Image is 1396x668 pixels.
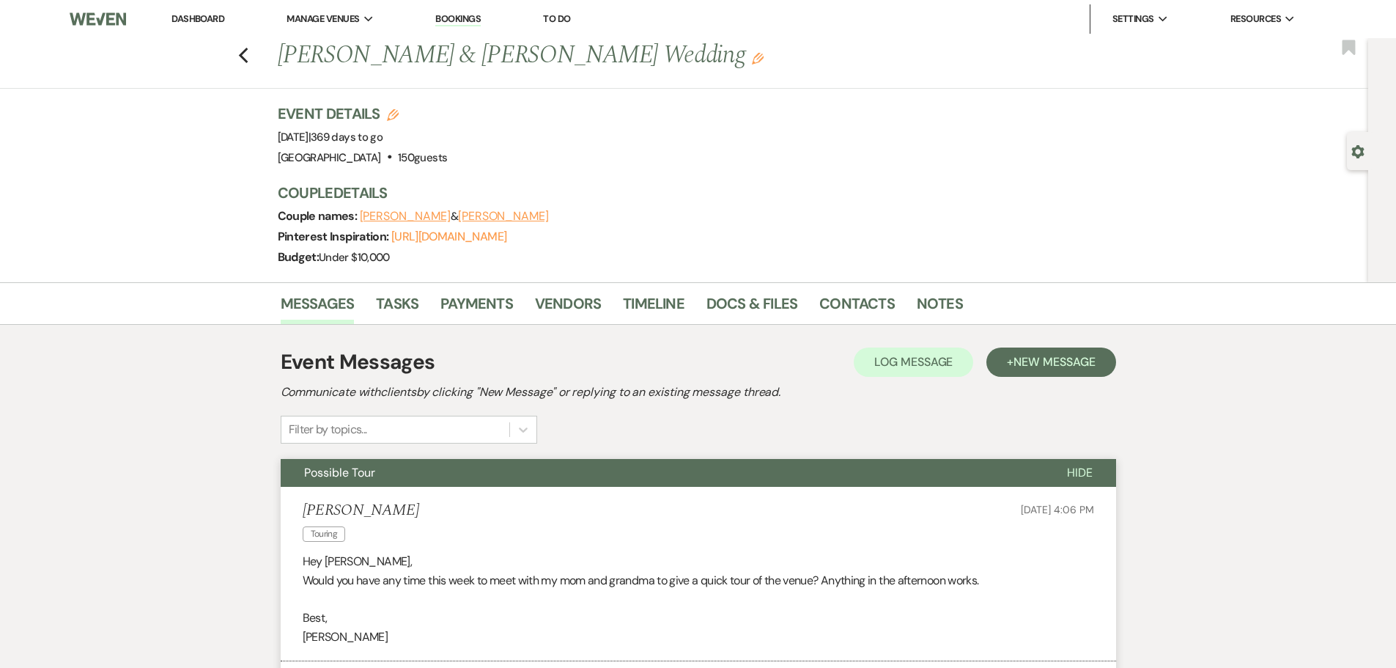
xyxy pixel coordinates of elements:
a: To Do [543,12,570,25]
span: [GEOGRAPHIC_DATA] [278,150,381,165]
span: Touring [303,526,346,542]
span: Settings [1112,12,1154,26]
a: Timeline [623,292,684,324]
span: Manage Venues [287,12,359,26]
p: Would you have any time this week to meet with my mom and grandma to give a quick tour of the ven... [303,571,1094,590]
span: Resources [1230,12,1281,26]
h1: Event Messages [281,347,435,378]
h3: Event Details [278,103,448,124]
p: [PERSON_NAME] [303,628,1094,647]
a: Contacts [819,292,895,324]
span: 150 guests [398,150,447,165]
button: Edit [752,51,764,65]
a: [URL][DOMAIN_NAME] [391,229,506,244]
button: Possible Tour [281,459,1044,487]
h2: Communicate with clients by clicking "New Message" or replying to an existing message thread. [281,383,1116,401]
span: Budget: [278,249,320,265]
a: Payments [440,292,513,324]
span: New Message [1013,354,1095,370]
span: Under $10,000 [319,250,390,265]
div: Filter by topics... [289,421,367,438]
a: Messages [281,292,355,324]
button: Hide [1044,459,1116,487]
h1: [PERSON_NAME] & [PERSON_NAME] Wedding [278,38,934,73]
h5: [PERSON_NAME] [303,502,419,520]
span: Log Message [874,354,953,370]
span: Pinterest Inspiration: [278,229,391,244]
span: | [309,130,383,144]
span: & [360,209,549,224]
p: Best, [303,609,1094,628]
span: Couple names: [278,208,360,224]
a: Bookings [435,12,481,26]
a: Notes [917,292,963,324]
h3: Couple Details [278,183,1098,203]
span: Hide [1067,465,1093,480]
button: +New Message [986,348,1115,377]
button: Log Message [854,348,973,377]
a: Docs & Files [706,292,797,324]
span: [DATE] [278,130,383,144]
span: [DATE] 4:06 PM [1021,503,1093,516]
a: Tasks [376,292,418,324]
button: [PERSON_NAME] [458,210,549,222]
a: Vendors [535,292,601,324]
p: Hey [PERSON_NAME], [303,552,1094,571]
img: Weven Logo [70,4,125,34]
span: Possible Tour [304,465,375,480]
span: 369 days to go [311,130,383,144]
button: [PERSON_NAME] [360,210,451,222]
button: Open lead details [1351,144,1364,158]
a: Dashboard [171,12,224,25]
